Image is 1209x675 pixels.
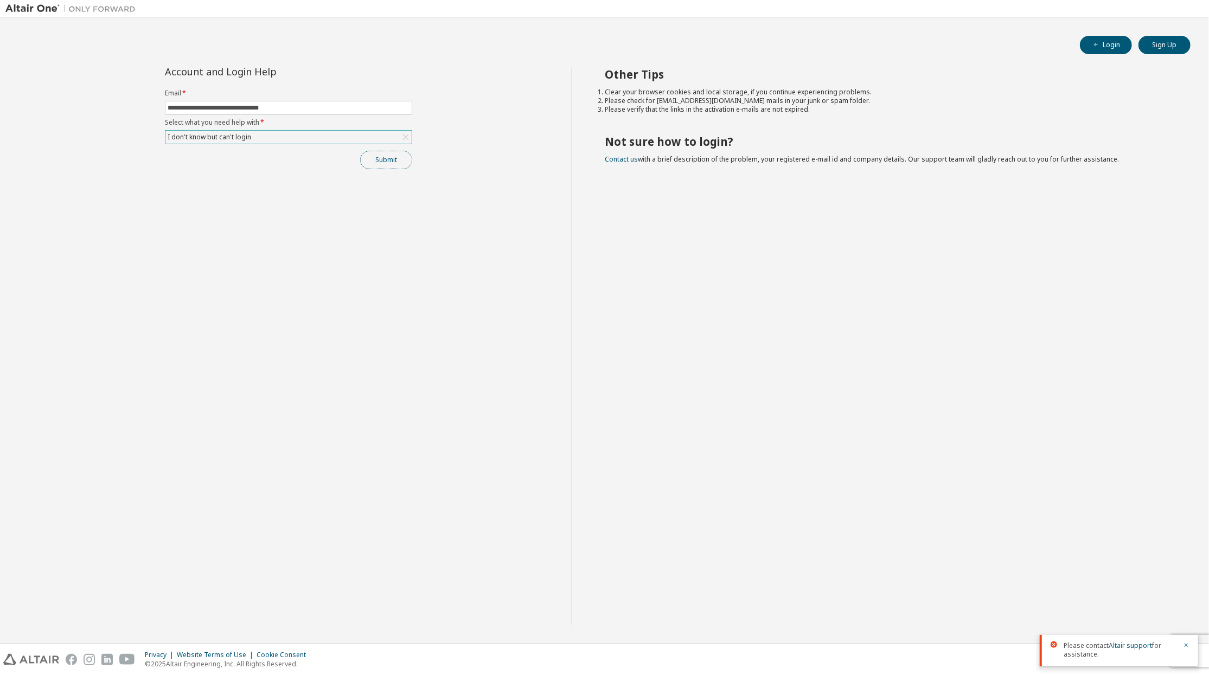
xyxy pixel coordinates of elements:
li: Please check for [EMAIL_ADDRESS][DOMAIN_NAME] mails in your junk or spam folder. [605,97,1171,105]
div: Website Terms of Use [177,651,257,659]
li: Clear your browser cookies and local storage, if you continue experiencing problems. [605,88,1171,97]
a: Contact us [605,155,638,164]
img: linkedin.svg [101,654,113,665]
img: youtube.svg [119,654,135,665]
h2: Not sure how to login? [605,134,1171,149]
h2: Other Tips [605,67,1171,81]
label: Select what you need help with [165,118,412,127]
p: © 2025 Altair Engineering, Inc. All Rights Reserved. [145,659,312,668]
img: instagram.svg [84,654,95,665]
span: with a brief description of the problem, your registered e-mail id and company details. Our suppo... [605,155,1119,164]
img: facebook.svg [66,654,77,665]
div: Privacy [145,651,177,659]
div: I don't know but can't login [165,131,412,144]
label: Email [165,89,412,98]
li: Please verify that the links in the activation e-mails are not expired. [605,105,1171,114]
img: altair_logo.svg [3,654,59,665]
div: Account and Login Help [165,67,363,76]
span: Please contact for assistance. [1064,641,1176,659]
img: Altair One [5,3,141,14]
button: Submit [360,151,412,169]
a: Altair support [1109,641,1152,650]
button: Sign Up [1138,36,1191,54]
div: I don't know but can't login [166,131,253,143]
div: Cookie Consent [257,651,312,659]
button: Login [1080,36,1132,54]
